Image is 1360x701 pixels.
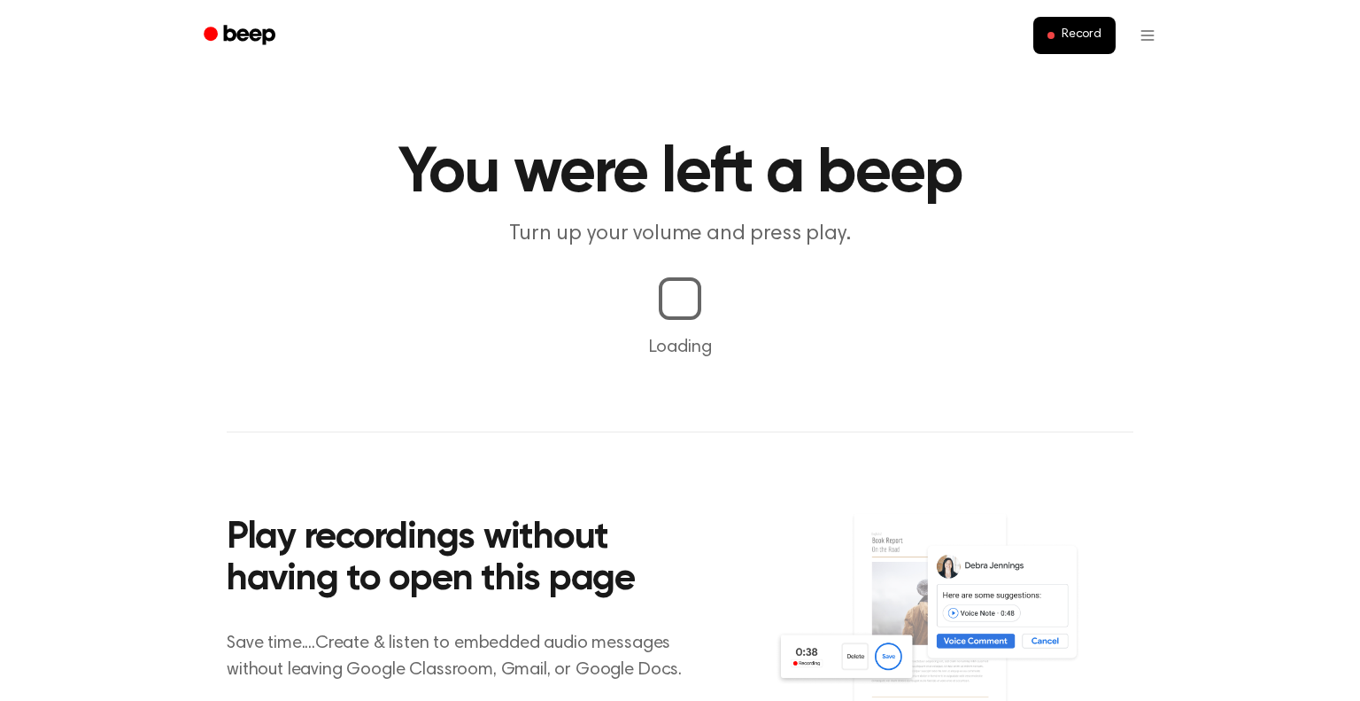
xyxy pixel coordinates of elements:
[21,334,1339,361] p: Loading
[1062,27,1101,43] span: Record
[191,19,291,53] a: Beep
[227,630,704,683] p: Save time....Create & listen to embedded audio messages without leaving Google Classroom, Gmail, ...
[227,518,704,602] h2: Play recordings without having to open this page
[227,142,1133,206] h1: You were left a beep
[1033,17,1116,54] button: Record
[340,220,1020,249] p: Turn up your volume and press play.
[1126,14,1169,57] button: Open menu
